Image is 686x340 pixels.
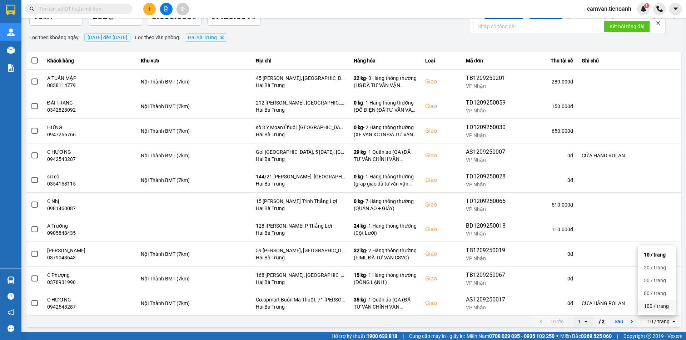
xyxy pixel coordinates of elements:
svg: Delete [220,35,224,40]
div: Nội Thành BMT (7km) [141,127,247,135]
div: ĐÀI TRANG [47,99,132,106]
div: AS1209250007 [466,148,511,156]
div: 144/21 [PERSON_NAME], [GEOGRAPHIC_DATA], Thành phố [GEOGRAPHIC_DATA], [GEOGRAPHIC_DATA] [256,173,345,180]
div: 0354158115 [47,180,132,187]
div: Nội Thành BMT (7km) [141,300,247,307]
span: Miền Bắc [560,332,612,340]
span: plus [147,6,152,11]
span: | [617,332,618,340]
div: 0981460087 [47,205,132,212]
svg: open [671,319,677,324]
th: Địa chỉ [252,52,349,70]
div: Hai Bà Trưng [256,254,345,261]
div: Giao [425,250,457,258]
img: warehouse-icon [7,276,15,284]
div: C HƯƠNG [47,296,132,303]
div: Giao [425,201,457,209]
th: Mã đơn [462,52,515,70]
div: AS1209250017 [466,295,511,304]
button: next page. current page 1 / 2 [610,316,640,327]
div: 0905848435 [47,229,132,237]
img: icon-new-feature [640,6,647,12]
button: Kết nối tổng đài [604,21,650,32]
div: C HƯƠNG [47,148,132,156]
span: notification [8,309,14,316]
span: 0 kg [354,100,363,106]
div: 15 [PERSON_NAME] Trinh Thắng Lợi [256,198,345,205]
span: 0 kg [354,125,363,130]
div: 0 đ [520,177,573,184]
div: Hai Bà Trưng [256,156,345,163]
div: - 2 Hàng thông thường (FIML ĐÃ TƯ VẤN CSVC) [354,247,417,261]
input: Selected 10 / trang. [670,318,671,325]
div: - 1 Hàng thông thường (ĐÔNG LẠNH ) [354,272,417,286]
div: C Phượng [47,272,132,279]
div: TB1209250201 [466,74,511,82]
div: 0 đ [520,152,573,159]
div: Nội Thành BMT (7km) [141,152,247,159]
div: VP Nhận [466,279,511,286]
div: BD1209250018 [466,222,511,230]
div: Hai Bà Trưng [256,303,345,310]
div: Hai Bà Trưng [256,82,345,89]
div: TB1209250067 [466,271,511,279]
div: A Trường [47,222,132,229]
span: 1 [645,3,648,8]
div: số 3 Y Moan Êñuôl, [GEOGRAPHIC_DATA], [GEOGRAPHIC_DATA], [GEOGRAPHIC_DATA] [256,124,345,131]
span: search [30,6,35,11]
button: file-add [160,3,173,15]
div: 0 đ [520,250,573,258]
div: VP Nhận [466,205,511,213]
div: Giao [425,299,457,308]
div: 45 [PERSON_NAME], [GEOGRAPHIC_DATA], [GEOGRAPHIC_DATA], [GEOGRAPHIC_DATA] [256,75,345,82]
span: 29 kg [354,149,366,155]
div: Hai Bà Trưng [256,106,345,113]
div: - 7 Hàng thông thường (QUẦN ÁO + GIẤY) [354,198,417,212]
span: 15 kg [354,272,366,278]
span: 13/09/2025 đến 13/09/2025 [88,35,127,40]
div: TD1209250059 [466,98,511,107]
div: 128 [PERSON_NAME] P Thắng Lợi [256,222,345,229]
div: HƯNG [47,124,132,131]
div: CỬA HÀNG ROLAN [582,300,677,307]
img: solution-icon [7,64,15,72]
div: Nội Thành BMT (7km) [141,177,247,184]
span: 13 [33,11,43,21]
svg: open [583,319,589,324]
div: VP Nhận [466,132,511,139]
span: copyright [646,334,651,339]
div: 80 / trang [644,290,670,297]
div: 168 [PERSON_NAME], [GEOGRAPHIC_DATA], [GEOGRAPHIC_DATA], [GEOGRAPHIC_DATA] [256,272,345,279]
span: message [8,325,14,332]
div: 0838114779 [47,82,132,89]
span: Kết nối tổng đài [610,22,644,30]
span: Cung cấp máy in - giấy in: [409,332,465,340]
div: Giao [425,77,457,86]
div: Nội Thành BMT (7km) [141,103,247,110]
div: 0378931990 [47,279,132,286]
span: | [403,332,404,340]
div: 212 [PERSON_NAME], [GEOGRAPHIC_DATA], [GEOGRAPHIC_DATA], [GEOGRAPHIC_DATA] [256,99,345,106]
div: - 3 Hàng thông thường (HS ĐÃ TƯ VẤN VẬN CHUYỂN ) [354,75,417,89]
span: 9.428.001 [211,11,251,21]
div: - 1 Quần áo (QA (ĐÃ TƯ VẤN CHÍNH VẬN CHUYỂN )) [354,148,417,163]
div: Hai Bà Trưng [256,131,345,138]
div: Go! [GEOGRAPHIC_DATA], 5 [DATE], [GEOGRAPHIC_DATA], [GEOGRAPHIC_DATA], [GEOGRAPHIC_DATA] [256,148,345,156]
span: ⚪️ [556,335,558,338]
span: [DATE] đến [DATE] [84,33,130,42]
button: plus [143,3,156,15]
div: 1 [578,318,581,325]
div: - 1 Hàng thông thường (Cột Lưới) [354,222,417,237]
ul: Menu [638,245,676,315]
span: 3.600.000 [152,11,192,21]
span: caret-down [672,6,679,12]
div: 10 / trang [647,318,670,325]
div: 50 / trang [644,277,670,284]
span: close [656,21,661,26]
span: question-circle [8,293,14,300]
div: Nội Thành BMT (7km) [141,275,247,282]
span: 0 kg [354,174,363,179]
div: [PERSON_NAME] [47,247,132,254]
th: Khu vực [136,52,252,70]
input: Nhập số tổng đài [473,21,598,32]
